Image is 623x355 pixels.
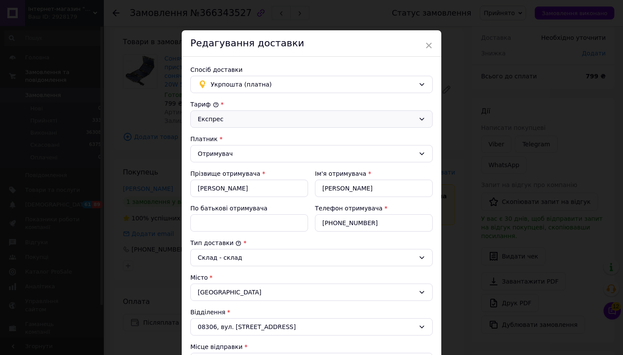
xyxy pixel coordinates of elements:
div: Експрес [198,114,415,124]
input: +380 [315,214,433,232]
label: Телефон отримувача [315,205,382,212]
label: Ім'я отримувача [315,170,366,177]
div: Місто [190,273,433,282]
div: Редагування доставки [182,30,441,57]
div: Тариф [190,100,433,109]
div: [GEOGRAPHIC_DATA] [190,284,433,301]
span: Укрпошта (платна) [211,80,415,89]
span: × [425,38,433,53]
div: Отримувач [198,149,415,158]
div: 08306, вул. [STREET_ADDRESS] [190,318,433,336]
label: По батькові отримувача [190,205,267,212]
div: Відділення [190,308,433,316]
div: Платник [190,135,433,143]
div: Тип доставки [190,239,433,247]
label: Прізвище отримувача [190,170,260,177]
div: Склад - склад [198,253,415,262]
div: Місце відправки [190,342,433,351]
div: Спосіб доставки [190,65,433,74]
